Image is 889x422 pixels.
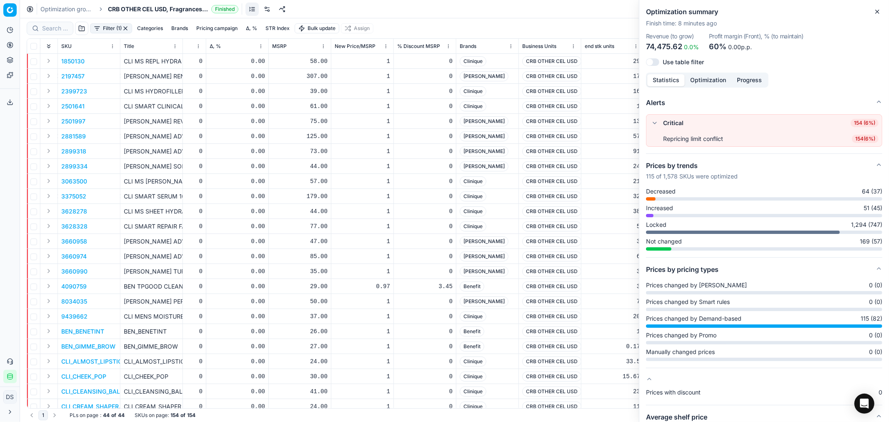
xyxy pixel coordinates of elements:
[522,327,581,337] span: CRB OTHER CEL USD
[646,161,738,171] h5: Prices by trends
[124,132,179,141] p: [PERSON_NAME] ADV NIGHT REPAIR 50ML
[460,43,476,50] span: Brands
[869,298,882,306] span: 0 (0)
[522,221,581,231] span: CRB OTHER CEL USD
[460,176,486,186] span: Clinique
[61,327,104,336] button: BEN_BENETINT
[522,86,581,96] span: CRB OTHER CEL USD
[585,207,640,216] div: 38
[44,356,54,366] button: Expand
[397,132,453,141] div: 0
[522,281,581,291] span: CRB OTHER CEL USD
[61,222,88,231] p: 3628328
[124,237,179,246] p: [PERSON_NAME] ADV NIGHT CLEANSING BALM
[585,87,640,95] div: 16
[585,147,640,156] div: 91
[585,102,640,111] div: 1
[585,192,640,201] div: 32
[124,342,179,351] p: BEN_GIMME_BROW
[61,312,88,321] button: 9439662
[397,297,453,306] div: 0
[44,131,54,141] button: Expand
[61,117,85,126] button: 2501997
[108,5,238,13] span: CRB OTHER CEL USD, Fragrances & CosmeticsFinished
[210,267,265,276] div: 0.00
[335,192,390,201] div: 1
[44,176,54,186] button: Expand
[585,282,640,291] div: 3
[522,101,581,111] span: CRB OTHER CEL USD
[210,312,265,321] div: 0.00
[397,177,453,186] div: 0
[124,87,179,95] p: CLI MS HYDROFILLER CONCENTRATE
[335,282,390,291] div: 0.97
[460,221,486,231] span: Clinique
[397,282,453,291] div: 3.45
[335,267,390,276] div: 1
[335,222,390,231] div: 1
[522,251,581,261] span: CRB OTHER CEL USD
[646,187,676,196] span: Decreased
[335,87,390,95] div: 1
[460,131,508,141] span: [PERSON_NAME]
[646,172,738,181] p: 115 of 1,578 SKUs were optimized
[646,7,882,17] h2: Optimization summary
[44,191,54,201] button: Expand
[44,401,54,411] button: Expand
[210,72,265,80] div: 0.00
[397,87,453,95] div: 0
[61,252,87,261] button: 3660974
[460,146,508,156] span: [PERSON_NAME]
[210,207,265,216] div: 0.00
[44,296,54,306] button: Expand
[61,372,106,381] p: CLI_CHEEK_POP
[272,237,328,246] div: 47.00
[42,24,68,33] input: Search by SKU or title
[168,23,191,33] button: Brands
[335,147,390,156] div: 1
[210,147,265,156] div: 0.00
[272,207,328,216] div: 44.00
[61,357,129,366] button: CLI_ALMOST_LIPSTICK_
[335,207,390,216] div: 1
[272,57,328,65] div: 58.00
[460,116,508,126] span: [PERSON_NAME]
[728,43,752,50] span: 0.00p.p.
[210,177,265,186] div: 0.00
[335,252,390,261] div: 1
[646,91,882,114] button: Alerts
[646,331,716,339] span: Prices changed by Promo
[124,222,179,231] p: CLI SMART REPAIR FACE NECK CM
[397,327,453,336] div: 0
[134,23,166,33] button: Categories
[397,192,453,201] div: 0
[335,132,390,141] div: 1
[210,297,265,306] div: 0.00
[860,237,882,246] span: 169 (57)
[585,312,640,321] div: 20
[397,102,453,111] div: 0
[210,222,265,231] div: 0.00
[585,72,640,80] div: 17
[272,72,328,80] div: 307.00
[44,56,54,66] button: Expand
[522,191,581,201] span: CRB OTHER CEL USD
[61,177,87,186] button: 3063500
[335,312,390,321] div: 1
[272,177,328,186] div: 57.00
[61,102,85,111] button: 2501641
[3,390,17,404] button: DS
[397,117,453,126] div: 0
[684,43,699,50] span: 0.0%
[44,71,54,81] button: Expand
[460,327,484,337] span: Benefit
[40,5,238,13] nav: breadcrumb
[61,342,115,351] p: BEN_GIMME_BROW
[646,298,730,306] span: Prices changed by Smart rules
[585,327,640,336] div: 1
[522,342,581,352] span: CRB OTHER CEL USD
[211,5,238,13] span: Finished
[272,312,328,321] div: 37.00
